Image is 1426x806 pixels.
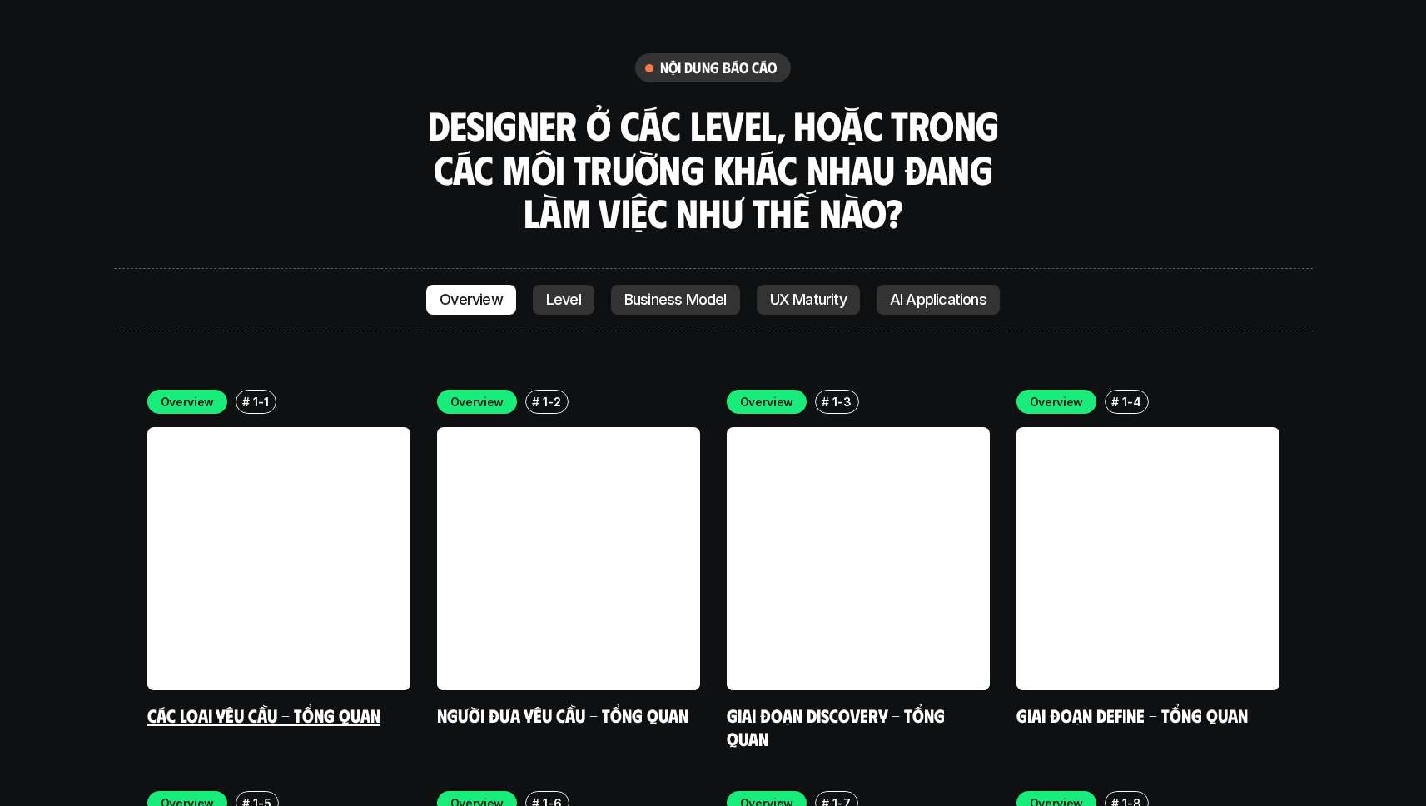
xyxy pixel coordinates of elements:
[1111,396,1119,408] h6: #
[543,393,560,410] p: 1-2
[147,704,380,726] a: Các loại yêu cầu - Tổng quan
[242,396,250,408] h6: #
[1122,393,1140,410] p: 1-4
[1030,393,1084,410] p: Overview
[660,58,778,77] h6: nội dung báo cáo
[533,285,594,315] a: Level
[546,291,581,308] p: Level
[532,396,539,408] h6: #
[832,393,851,410] p: 1-3
[822,396,829,408] h6: #
[440,291,503,308] p: Overview
[253,393,268,410] p: 1-1
[727,704,949,749] a: Giai đoạn Discovery - Tổng quan
[437,704,688,726] a: Người đưa yêu cầu - Tổng quan
[422,103,1005,235] h3: Designer ở các level, hoặc trong các môi trường khác nhau đang làm việc như thế nào?
[757,285,860,315] a: UX Maturity
[770,291,847,308] p: UX Maturity
[426,285,516,315] a: Overview
[450,393,504,410] p: Overview
[890,291,986,308] p: AI Applications
[161,393,215,410] p: Overview
[624,291,727,308] p: Business Model
[611,285,740,315] a: Business Model
[877,285,1000,315] a: AI Applications
[1016,704,1248,726] a: Giai đoạn Define - Tổng quan
[740,393,794,410] p: Overview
